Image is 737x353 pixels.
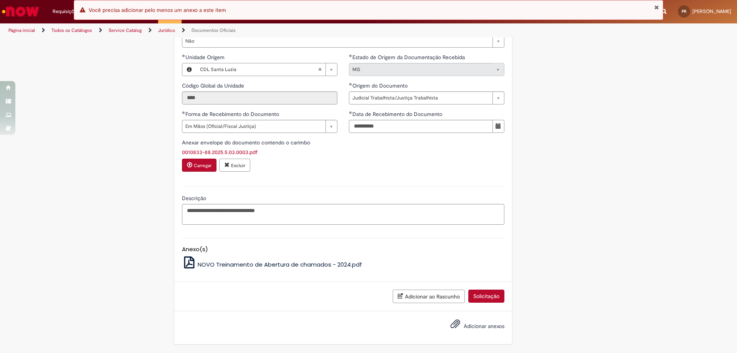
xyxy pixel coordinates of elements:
a: Download de 0010833-88.2025.5.03.0003.pdf [182,149,258,156]
small: Excluir [231,162,245,169]
span: MG [352,63,489,76]
button: Unidade Origem, Visualizar este registro CDL Santa Luzia [182,63,196,76]
span: Obrigatório Preenchido [349,83,352,86]
button: Mostrar calendário para Data de Recebimento do Documento [492,120,504,133]
a: NOVO Treinamento de Abertura de chamados - 2024.pdf [182,260,362,268]
span: Em Mãos (Oficial/Fiscal Justiça) [185,120,322,133]
span: Descrição [182,195,208,202]
a: CDL Santa LuziaLimpar campo Unidade Origem [196,63,337,76]
button: Adicionar anexos [448,317,462,335]
span: Origem do Documento [352,82,409,89]
span: NOVO Treinamento de Abertura de chamados - 2024.pdf [198,260,362,268]
span: Obrigatório Preenchido [349,111,352,114]
h5: Anexo(s) [182,246,504,253]
span: PR [682,9,686,14]
span: [PERSON_NAME] [692,8,731,15]
img: ServiceNow [1,4,40,19]
textarea: Descrição [182,204,504,225]
span: Data de Recebimento do Documento [352,111,444,118]
small: Carregar [194,162,212,169]
input: Código Global da Unidade [182,91,337,104]
span: Somente leitura - Estado de Origem da Documentação Recebida [352,54,466,61]
span: CDL Santa Luzia [200,63,318,76]
a: Página inicial [8,27,35,33]
label: Somente leitura - Estado de Origem da Documentação Recebida [349,53,466,61]
a: Service Catalog [109,27,142,33]
span: Obrigatório Preenchido [182,111,185,114]
ul: Trilhas de página [6,23,486,38]
a: Todos os Catálogos [51,27,92,33]
button: Excluir anexo 0010833-88.2025.5.03.0003.pdf [219,159,250,172]
abbr: Limpar campo Unidade Origem [314,63,326,76]
button: Carregar anexo de Anexar envelope do documento contendo o carimbo [182,159,216,172]
span: Obrigatório Preenchido [349,54,352,57]
label: Somente leitura - Código Global da Unidade [182,82,246,89]
span: Requisições [53,8,79,15]
button: Fechar Notificação [654,4,659,10]
input: Data de Recebimento do Documento 30 September 2025 Tuesday [349,120,493,133]
button: Solicitação [468,290,504,303]
span: Forma de Recebimento do Documento [185,111,281,118]
a: Documentos Oficiais [192,27,236,33]
span: Judicial Trabalhista/Justiça Trabalhista [352,92,489,104]
button: Adicionar ao Rascunho [393,290,465,303]
span: Obrigatório Preenchido [182,54,185,57]
span: Adicionar anexos [464,323,504,330]
span: Não [185,35,489,47]
a: Jurídico [158,27,175,33]
span: Você precisa adicionar pelo menos um anexo a este ítem [89,7,226,13]
span: Unidade Origem [185,54,226,61]
span: Anexar envelope do documento contendo o carimbo [182,139,312,146]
